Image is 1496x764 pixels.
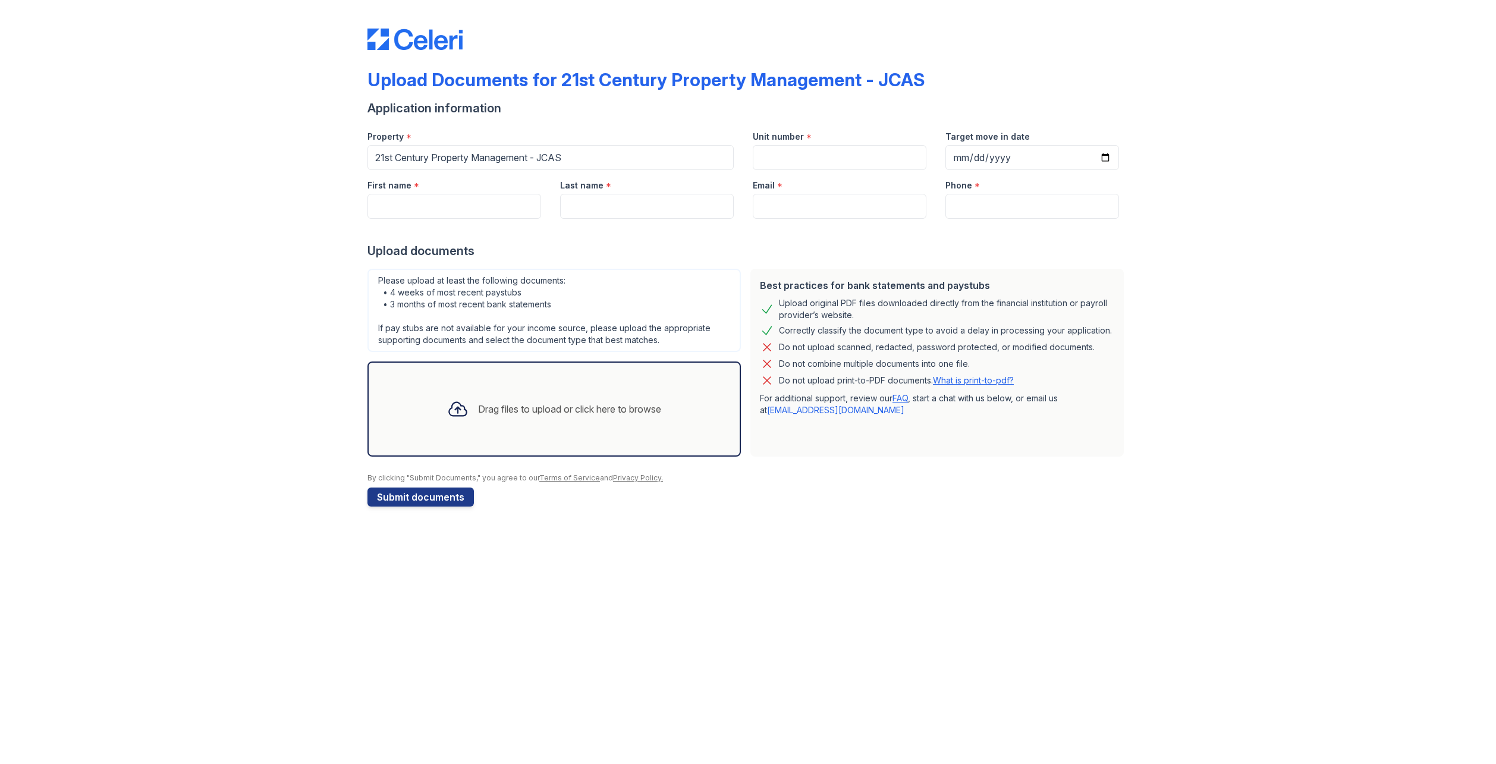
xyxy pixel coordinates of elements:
[367,29,463,50] img: CE_Logo_Blue-a8612792a0a2168367f1c8372b55b34899dd931a85d93a1a3d3e32e68fde9ad4.png
[367,488,474,507] button: Submit documents
[945,131,1030,143] label: Target move in date
[760,278,1114,293] div: Best practices for bank statements and paystubs
[760,392,1114,416] p: For additional support, review our , start a chat with us below, or email us at
[367,69,925,90] div: Upload Documents for 21st Century Property Management - JCAS
[779,323,1112,338] div: Correctly classify the document type to avoid a delay in processing your application.
[779,375,1014,386] p: Do not upload print-to-PDF documents.
[539,473,600,482] a: Terms of Service
[779,340,1095,354] div: Do not upload scanned, redacted, password protected, or modified documents.
[779,297,1114,321] div: Upload original PDF files downloaded directly from the financial institution or payroll provider’...
[933,375,1014,385] a: What is print-to-pdf?
[779,357,970,371] div: Do not combine multiple documents into one file.
[892,393,908,403] a: FAQ
[613,473,663,482] a: Privacy Policy.
[367,100,1129,117] div: Application information
[367,243,1129,259] div: Upload documents
[367,473,1129,483] div: By clicking "Submit Documents," you agree to our and
[367,131,404,143] label: Property
[367,180,411,191] label: First name
[560,180,604,191] label: Last name
[945,180,972,191] label: Phone
[767,405,904,415] a: [EMAIL_ADDRESS][DOMAIN_NAME]
[367,269,741,352] div: Please upload at least the following documents: • 4 weeks of most recent paystubs • 3 months of m...
[753,180,775,191] label: Email
[478,402,661,416] div: Drag files to upload or click here to browse
[753,131,804,143] label: Unit number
